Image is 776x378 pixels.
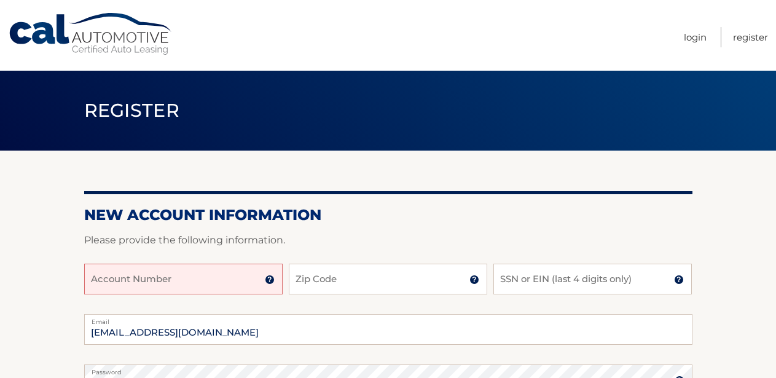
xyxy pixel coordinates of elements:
img: tooltip.svg [469,275,479,285]
input: Email [84,314,692,345]
h2: New Account Information [84,206,692,224]
a: Cal Automotive [8,12,174,56]
img: tooltip.svg [674,275,684,285]
label: Password [84,364,692,374]
input: SSN or EIN (last 4 digits only) [493,264,692,294]
span: Register [84,99,180,122]
input: Zip Code [289,264,487,294]
a: Login [684,27,707,47]
input: Account Number [84,264,283,294]
label: Email [84,314,692,324]
p: Please provide the following information. [84,232,692,249]
img: tooltip.svg [265,275,275,285]
a: Register [733,27,768,47]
